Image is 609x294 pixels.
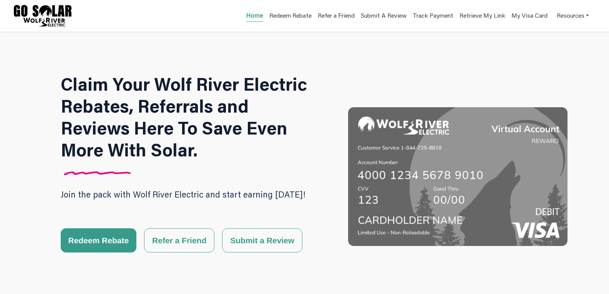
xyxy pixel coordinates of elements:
[144,228,214,252] button: Refer a Friend
[269,11,312,22] a: Redeem Rebate
[61,73,322,161] h1: Claim Your Wolf River Electric Rebates, Referrals and Reviews Here To Save Even More With Solar.
[61,171,134,175] img: Divider
[246,11,263,22] a: Home
[413,11,453,22] a: Track Payment
[14,5,71,27] img: Program logo
[557,8,589,23] a: Resources
[318,11,355,22] a: Refer a Friend
[61,228,137,252] button: Redeem Rebate
[361,11,407,22] a: Submit A Review
[348,73,568,280] img: Wolf River Electric Hero
[460,11,505,22] a: Retrieve My Link
[61,186,322,203] p: Join the pack with Wolf River Electric and start earning [DATE]!
[511,8,548,23] a: My Visa Card
[222,228,302,252] button: Submit a Review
